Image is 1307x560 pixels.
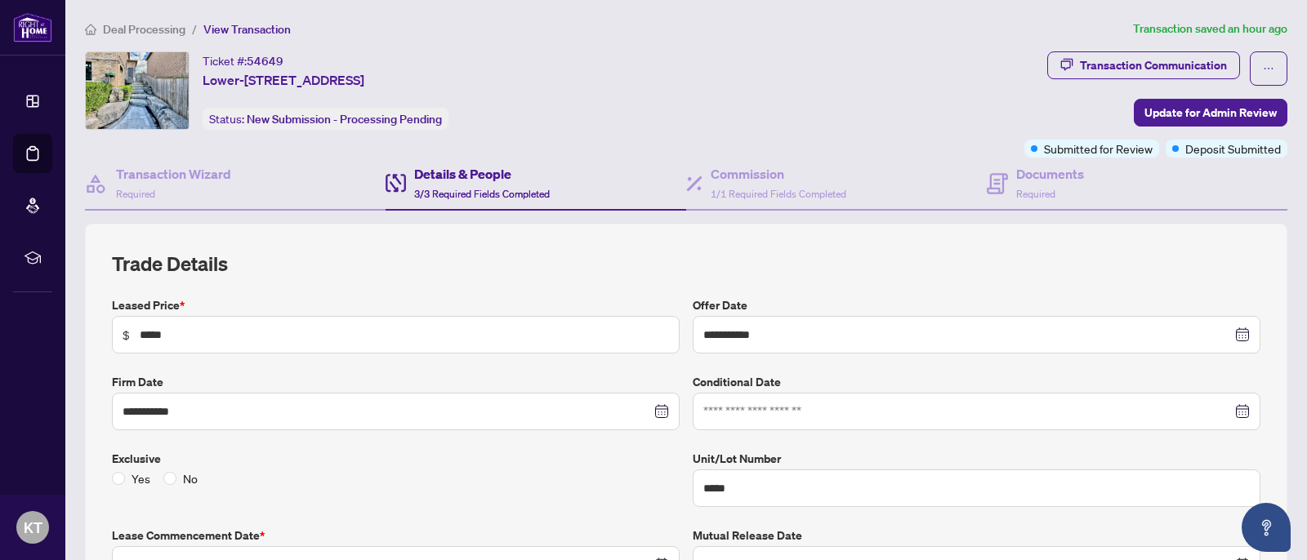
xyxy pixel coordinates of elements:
[112,251,1260,277] h2: Trade Details
[1016,188,1055,200] span: Required
[13,12,52,42] img: logo
[112,373,680,391] label: Firm Date
[112,296,680,314] label: Leased Price
[1185,140,1281,158] span: Deposit Submitted
[1144,100,1277,126] span: Update for Admin Review
[1133,20,1287,38] article: Transaction saved an hour ago
[693,450,1260,468] label: Unit/Lot Number
[24,516,42,539] span: KT
[414,164,550,184] h4: Details & People
[247,54,283,69] span: 54649
[123,326,130,344] span: $
[247,112,442,127] span: New Submission - Processing Pending
[85,24,96,35] span: home
[693,527,1260,544] label: Mutual Release Date
[203,70,364,90] span: Lower-[STREET_ADDRESS]
[1016,164,1084,184] h4: Documents
[103,22,185,37] span: Deal Processing
[125,469,157,487] span: Yes
[1242,503,1291,552] button: Open asap
[86,52,189,129] img: IMG-S12302026_1.jpg
[203,51,283,70] div: Ticket #:
[1047,51,1240,79] button: Transaction Communication
[203,108,448,130] div: Status:
[711,164,846,184] h4: Commission
[711,188,846,200] span: 1/1 Required Fields Completed
[693,296,1260,314] label: Offer Date
[1263,63,1274,74] span: ellipsis
[176,469,204,487] span: No
[1134,99,1287,127] button: Update for Admin Review
[116,164,231,184] h4: Transaction Wizard
[112,527,680,544] label: Lease Commencement Date
[112,450,680,468] label: Exclusive
[116,188,155,200] span: Required
[414,188,550,200] span: 3/3 Required Fields Completed
[1044,140,1153,158] span: Submitted for Review
[203,22,291,37] span: View Transaction
[1080,52,1227,78] div: Transaction Communication
[192,20,197,38] li: /
[693,373,1260,391] label: Conditional Date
